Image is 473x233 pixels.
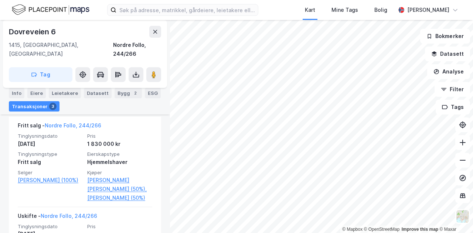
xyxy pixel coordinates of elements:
div: Uskifte - [18,212,97,223]
div: Dovreveien 6 [9,26,57,38]
span: Tinglysningsdato [18,223,83,230]
a: Improve this map [402,227,438,232]
div: Nordre Follo, 244/266 [113,41,161,58]
div: Info [9,88,24,98]
button: Tags [436,100,470,114]
a: [PERSON_NAME] (50%) [87,193,152,202]
a: Nordre Follo, 244/266 [45,122,101,129]
div: Fritt salg - [18,121,101,133]
span: Tinglysningsdato [18,133,83,139]
div: Mine Tags [331,6,358,14]
div: [PERSON_NAME] [407,6,449,14]
input: Søk på adresse, matrikkel, gårdeiere, leietakere eller personer [116,4,258,16]
span: Pris [87,133,152,139]
div: Kontrollprogram for chat [436,198,473,233]
div: Bygg [115,88,142,98]
span: Selger [18,169,83,176]
button: Tag [9,67,72,82]
div: 1415, [GEOGRAPHIC_DATA], [GEOGRAPHIC_DATA] [9,41,113,58]
div: Kart [305,6,315,14]
a: [PERSON_NAME] (100%) [18,176,83,185]
span: Eierskapstype [87,151,152,157]
button: Filter [435,82,470,97]
div: 2 [132,89,139,97]
div: Hjemmelshaver [87,158,152,167]
button: Analyse [427,64,470,79]
a: Mapbox [342,227,363,232]
img: logo.f888ab2527a4732fd821a326f86c7f29.svg [12,3,89,16]
span: Tinglysningstype [18,151,83,157]
div: Fritt salg [18,158,83,167]
button: Bokmerker [420,29,470,44]
span: Pris [87,223,152,230]
div: [DATE] [18,140,83,148]
div: 1 830 000 kr [87,140,152,148]
iframe: Chat Widget [436,198,473,233]
div: ESG [145,88,161,98]
div: Bolig [374,6,387,14]
a: Nordre Follo, 244/266 [41,213,97,219]
div: Datasett [84,88,112,98]
a: [PERSON_NAME] [PERSON_NAME] (50%), [87,176,152,193]
div: Leietakere [49,88,81,98]
div: Transaksjoner [9,101,59,112]
span: Kjøper [87,169,152,176]
div: Eiere [27,88,46,98]
a: OpenStreetMap [364,227,400,232]
div: 3 [49,103,57,110]
button: Datasett [425,47,470,61]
